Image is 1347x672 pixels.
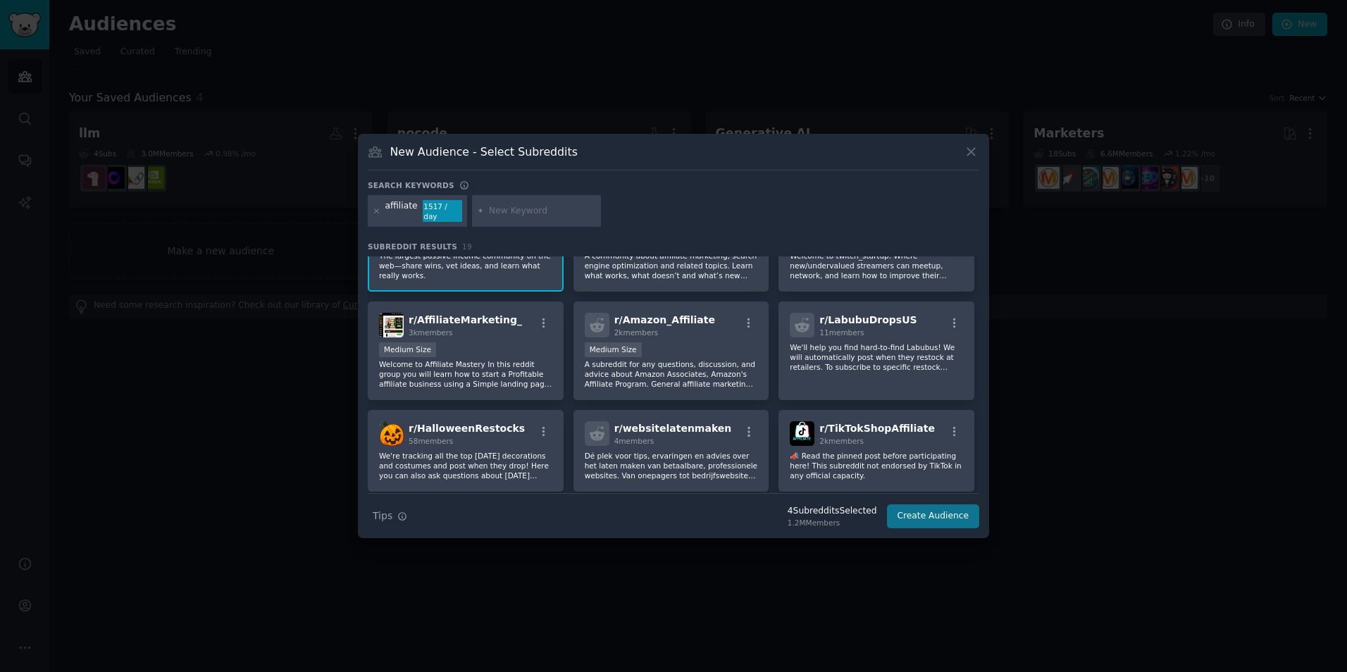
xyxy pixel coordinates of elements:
[368,180,454,190] h3: Search keywords
[790,451,963,480] p: 📣 Read the pinned post before participating here! This subreddit not endorsed by TikTok in any of...
[790,421,814,446] img: TikTokShopAffiliate
[614,314,715,325] span: r/ Amazon_Affiliate
[390,144,578,159] h3: New Audience - Select Subreddits
[585,451,758,480] p: Dé plek voor tips, ervaringen en advies over het laten maken van betaalbare, professionele websit...
[788,505,877,518] div: 4 Subreddit s Selected
[819,314,917,325] span: r/ LabubuDropsUS
[368,242,457,251] span: Subreddit Results
[819,328,864,337] span: 11 members
[790,342,963,372] p: We'll help you find hard-to-find Labubus! We will automatically post when they restock at retaile...
[373,509,392,523] span: Tips
[614,423,732,434] span: r/ websitelatenmaken
[585,251,758,280] p: A community about affiliate marketing, search engine optimization and related topics. Learn what ...
[819,437,864,445] span: 2k members
[462,242,472,251] span: 19
[409,328,453,337] span: 3k members
[379,251,552,280] p: The largest passive income community on the web—share wins, vet ideas, and learn what really works.
[614,328,659,337] span: 2k members
[614,437,654,445] span: 4 members
[409,437,453,445] span: 58 members
[379,359,552,389] p: Welcome to Affiliate Mastery In this reddit group you will learn how to start a Profitable affili...
[409,423,525,434] span: r/ HalloweenRestocks
[423,200,462,223] div: 1517 / day
[379,451,552,480] p: We're tracking all the top [DATE] decorations and costumes and post when they drop! Here you can ...
[887,504,980,528] button: Create Audience
[790,251,963,280] p: Welcome to twitch_startup. Where new/undervalued streamers can meetup, network, and learn how to ...
[788,518,877,528] div: 1.2M Members
[368,504,412,528] button: Tips
[819,423,935,434] span: r/ TikTokShopAffiliate
[379,421,404,446] img: HalloweenRestocks
[385,200,418,223] div: affiliate
[489,205,596,218] input: New Keyword
[585,359,758,389] p: A subreddit for any questions, discussion, and advice about Amazon Associates, Amazon's Affiliate...
[409,314,522,325] span: r/ AffiliateMarketing_
[585,342,642,357] div: Medium Size
[379,342,436,357] div: Medium Size
[379,313,404,337] img: AffiliateMarketing_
